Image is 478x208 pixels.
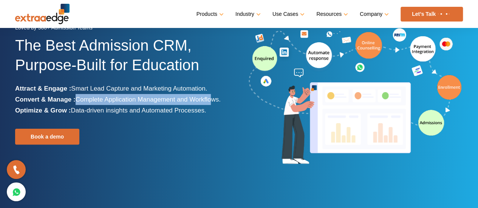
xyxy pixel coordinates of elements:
b: Attract & Engage : [15,85,71,92]
h1: The Best Admission CRM, Purpose-Built for Education [15,35,234,83]
span: Data-driven insights and Automated Processes. [71,107,206,114]
a: Company [360,9,387,20]
span: Smart Lead Capture and Marketing Automation. [71,85,207,92]
img: admission-software-home-page-header [248,26,463,167]
span: Complete Application Management and Workflows. [76,96,221,103]
a: Use Cases [272,9,303,20]
b: Convert & Manage : [15,96,76,103]
div: Loved by 500+ Admission Teams [15,22,234,35]
a: Industry [235,9,259,20]
a: Resources [316,9,347,20]
b: Optimize & Grow : [15,107,71,114]
a: Products [196,9,222,20]
a: Book a demo [15,129,79,145]
a: Let’s Talk [401,7,463,22]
